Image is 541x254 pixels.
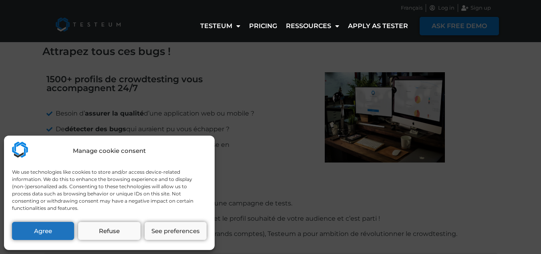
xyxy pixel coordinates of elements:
a: Ressources [282,17,344,35]
button: Refuse [78,222,140,240]
a: Apply as tester [344,17,412,35]
nav: Menu [196,17,412,35]
a: Testeum [196,17,245,35]
div: We use technologies like cookies to store and/or access device-related information. We do this to... [12,169,206,212]
a: Pricing [245,17,282,35]
div: Manage cookie consent [73,146,146,156]
button: Agree [12,222,74,240]
button: See preferences [145,222,207,240]
img: Testeum.com - Application crowdtesting platform [12,142,28,158]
